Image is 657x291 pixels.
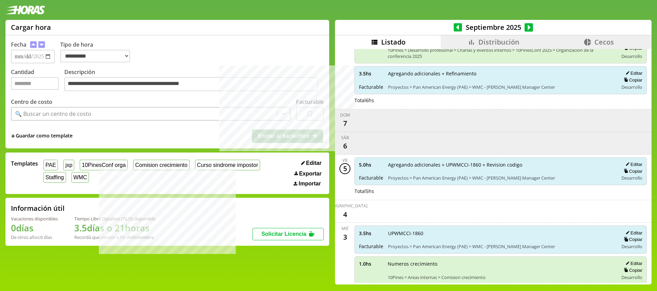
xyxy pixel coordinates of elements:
div: 🔍 Buscar un centro de costo [15,110,91,118]
button: Editar [623,161,642,167]
div: scrollable content [335,49,652,283]
button: Copiar [622,77,642,83]
button: Copiar [622,237,642,242]
h1: 0 días [11,222,58,234]
span: Templates [11,160,38,167]
button: WMC [72,172,89,183]
label: Facturable [296,98,324,106]
div: Vacaciones disponibles [11,216,58,222]
div: Tiempo Libre Optativo (TiLO) disponible [74,216,155,222]
span: Facturable [359,84,383,90]
button: Copiar [622,267,642,273]
button: Editar [299,160,324,167]
span: 10Pines > Areas internas > Comision crecimiento [388,274,614,280]
div: Recordá que vencen a fin de [74,234,155,240]
button: Copiar [622,168,642,174]
button: Comision crecimiento [133,160,190,170]
img: logotipo [5,5,45,14]
span: Desarrollo [621,274,642,280]
span: Proyectos > Pan American Energy (PAE) > WMC - [PERSON_NAME] Manager Center [388,84,614,90]
div: Total 6 hs [355,97,647,104]
button: jxp [63,160,74,170]
span: Desarrollo [621,243,642,250]
div: 7 [339,118,350,129]
button: 10PinesConf orga [80,160,128,170]
button: Editar [623,260,642,266]
textarea: Descripción [64,77,318,92]
span: Distribución [478,37,519,47]
span: Desarrollo [621,175,642,181]
div: mié [342,226,349,231]
label: Tipo de hora [60,41,136,63]
span: Septiembre 2025 [462,23,525,32]
b: Diciembre [132,234,154,240]
span: +Guardar como template [11,132,73,140]
span: 1.0 hs [359,260,383,267]
h1: Cargar hora [11,23,51,32]
button: Staffing [43,172,66,183]
select: Tipo de hora [60,50,130,62]
div: sáb [341,135,349,141]
span: 3.5 hs [359,230,383,237]
button: Editar [623,230,642,236]
span: 3.5 hs [359,70,383,77]
span: 10Pines > Desarrollo profesional > Charlas y eventos internos > 10PinesConf 2025 > Organizacion d... [388,47,614,59]
div: dom [340,112,350,118]
span: Proyectos > Pan American Energy (PAE) > WMC - [PERSON_NAME] Manager Center [388,175,614,181]
span: Agregando adicionales + UPWMCCI-1860 + Revision codigo [388,161,614,168]
div: 3 [339,231,350,242]
h2: Información útil [11,204,65,213]
span: Facturable [359,174,383,181]
span: Solicitar Licencia [261,231,307,237]
span: 5.0 hs [359,161,383,168]
span: UPWMCCI-1860 [388,230,614,237]
label: Centro de costo [11,98,52,106]
div: 5 [339,163,350,174]
span: Desarrollo [621,84,642,90]
span: Proyectos > Pan American Energy (PAE) > WMC - [PERSON_NAME] Manager Center [388,243,614,250]
span: Facturable [359,243,383,250]
button: Exportar [292,170,324,177]
button: Curso sindrome impostor [195,160,260,170]
div: 6 [339,141,350,151]
button: PAE [43,160,58,170]
div: 4 [339,209,350,220]
button: Solicitar Licencia [253,228,324,240]
div: [DEMOGRAPHIC_DATA] [322,203,368,209]
span: + [11,132,15,140]
div: De otros años: 0 días [11,234,58,240]
label: Cantidad [11,68,64,93]
div: vie [342,157,348,163]
label: Fecha [11,41,26,48]
div: Total 5 hs [355,188,647,194]
input: Cantidad [11,77,59,90]
span: Cecos [594,37,614,47]
label: Descripción [64,68,324,93]
span: Listado [381,37,405,47]
span: Numeros crecimiento [388,260,614,267]
span: Importar [299,181,321,187]
span: Editar [306,160,321,166]
h1: 3.5 días o 21 horas [74,222,155,234]
span: Exportar [299,171,322,177]
span: Agregando adicionales + Refinamiento [388,70,614,77]
button: Editar [623,70,642,76]
span: Desarrollo [621,53,642,59]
